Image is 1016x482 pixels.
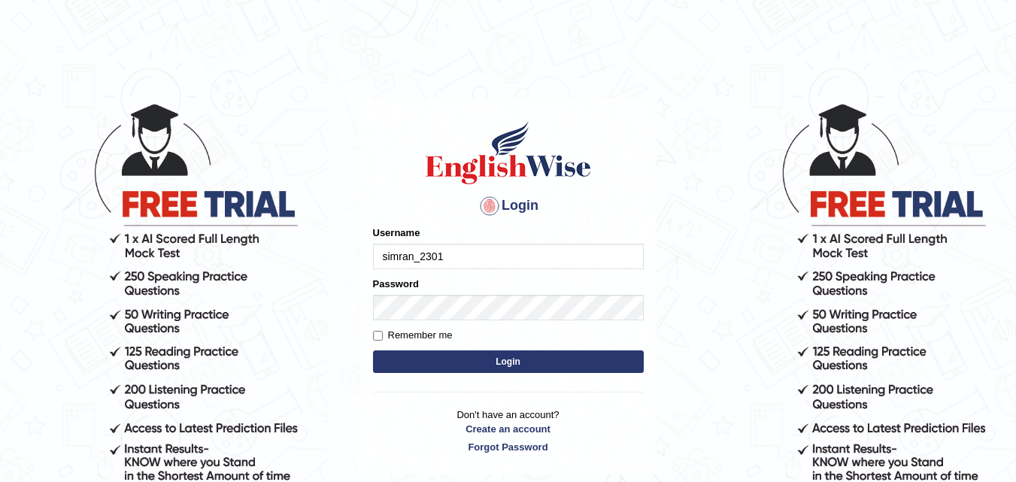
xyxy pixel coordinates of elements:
[373,194,644,218] h4: Login
[373,408,644,454] p: Don't have an account?
[373,331,383,341] input: Remember me
[373,350,644,373] button: Login
[423,119,594,186] img: Logo of English Wise sign in for intelligent practice with AI
[373,422,644,436] a: Create an account
[373,328,453,343] label: Remember me
[373,440,644,454] a: Forgot Password
[373,226,420,240] label: Username
[373,277,419,291] label: Password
